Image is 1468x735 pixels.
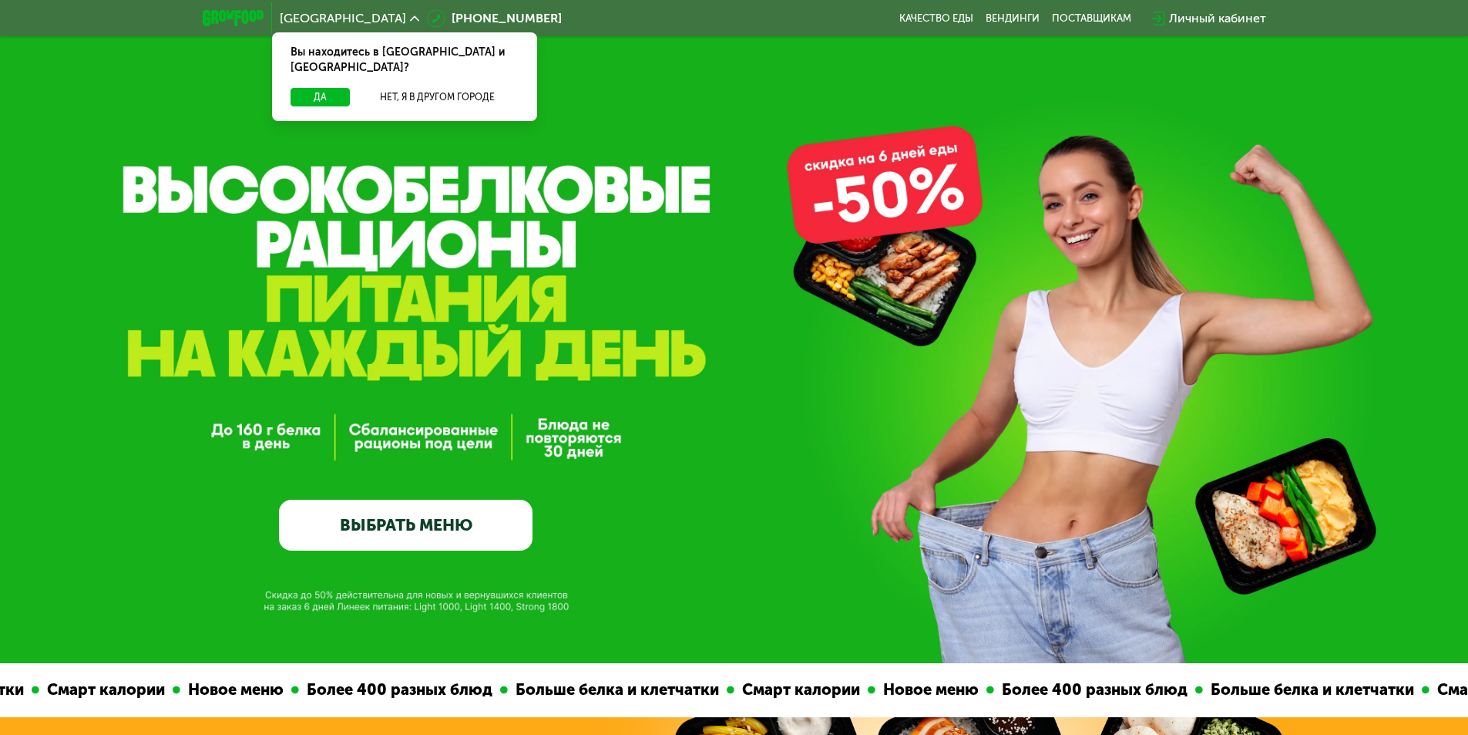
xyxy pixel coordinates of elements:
[280,12,406,25] span: [GEOGRAPHIC_DATA]
[174,678,285,702] div: Новое меню
[502,678,721,702] div: Больше белка и клетчатки
[988,678,1189,702] div: Более 400 разных блюд
[986,12,1040,25] a: Вендинги
[899,12,973,25] a: Качество еды
[272,32,537,88] div: Вы находитесь в [GEOGRAPHIC_DATA] и [GEOGRAPHIC_DATA]?
[1197,678,1416,702] div: Больше белка и клетчатки
[728,678,862,702] div: Смарт калории
[291,88,350,106] button: Да
[356,88,519,106] button: Нет, я в другом городе
[1169,9,1266,28] div: Личный кабинет
[33,678,166,702] div: Смарт калории
[279,500,532,551] a: ВЫБРАТЬ МЕНЮ
[427,9,562,28] a: [PHONE_NUMBER]
[1052,12,1131,25] div: поставщикам
[869,678,980,702] div: Новое меню
[293,678,494,702] div: Более 400 разных блюд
